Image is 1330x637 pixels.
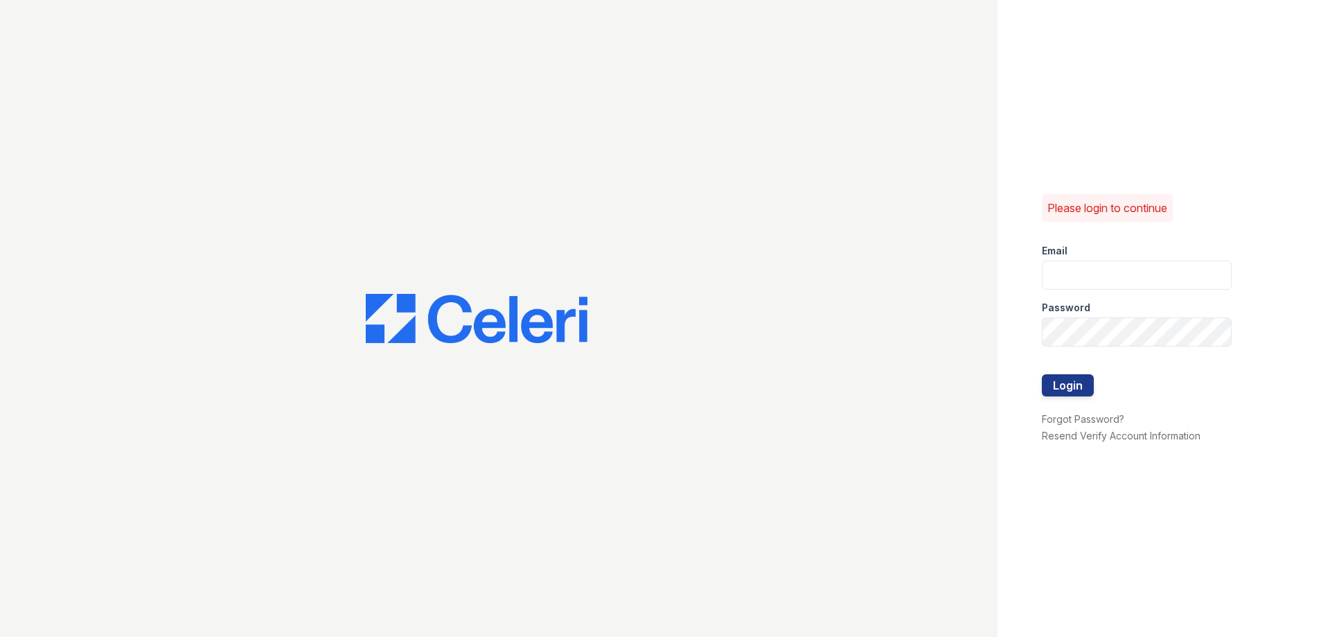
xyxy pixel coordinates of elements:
a: Resend Verify Account Information [1042,430,1200,442]
label: Email [1042,244,1067,258]
p: Please login to continue [1047,200,1167,216]
img: CE_Logo_Blue-a8612792a0a2168367f1c8372b55b34899dd931a85d93a1a3d3e32e68fde9ad4.png [366,294,587,344]
a: Forgot Password? [1042,413,1124,425]
button: Login [1042,374,1094,396]
label: Password [1042,301,1090,315]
